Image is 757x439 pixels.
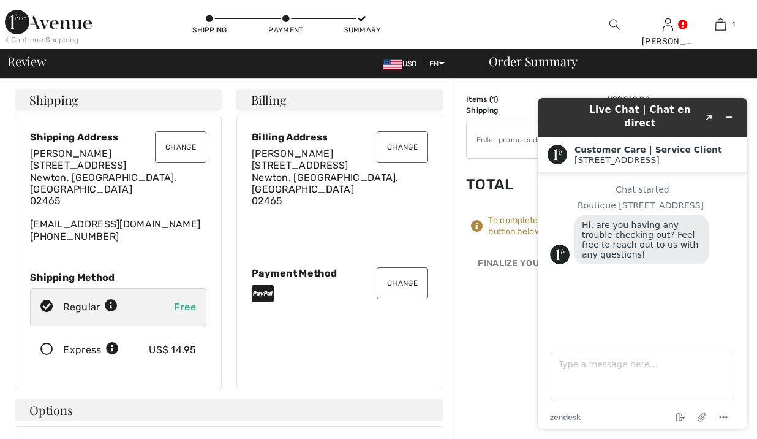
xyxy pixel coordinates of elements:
span: [PERSON_NAME] [252,148,333,159]
img: My Bag [715,17,726,32]
td: Shipping [466,105,531,116]
div: Order Summary [474,55,750,67]
img: search the website [609,17,620,32]
img: US Dollar [383,59,402,69]
span: Billing [251,94,286,106]
img: 1ère Avenue [5,10,92,34]
td: Total [466,164,531,205]
button: Change [377,267,428,299]
div: US$ 14.95 [149,343,196,357]
div: Regular [63,300,118,315]
div: Express [63,343,119,357]
div: Billing Address [252,131,428,143]
div: < Continue Shopping [5,34,79,45]
div: Shipping Address [30,131,206,143]
a: Sign In [663,18,673,30]
div: Shipping Method [30,272,206,283]
button: Change [155,131,206,163]
input: Promo code [467,121,616,158]
span: [STREET_ADDRESS] Newton, [GEOGRAPHIC_DATA], [GEOGRAPHIC_DATA] 02465 [252,159,399,207]
div: Finalize Your Order with PayPal [466,257,650,275]
div: Payment [268,25,304,36]
iframe: Find more information here [528,88,757,439]
div: Payment Method [252,267,428,279]
span: 1 [492,95,495,104]
div: [EMAIL_ADDRESS][DOMAIN_NAME] [PHONE_NUMBER] [30,148,206,242]
a: 1 [695,17,747,32]
span: Shipping [29,94,78,106]
span: Review [7,55,46,67]
button: Change [377,131,428,163]
h4: Options [15,399,443,421]
iframe: PayPal-paypal [466,275,650,303]
img: My Info [663,17,673,32]
div: Shipping [192,25,228,36]
div: To complete your order, press the button below. [488,215,650,237]
span: [PERSON_NAME] [30,148,111,159]
span: 1 [732,19,735,30]
span: EN [429,59,445,68]
div: [PERSON_NAME] [642,35,694,48]
div: Summary [344,25,381,36]
td: Items ( ) [466,94,531,105]
span: [STREET_ADDRESS] Newton, [GEOGRAPHIC_DATA], [GEOGRAPHIC_DATA] 02465 [30,159,177,207]
span: USD [383,59,422,68]
span: Free [174,301,196,313]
